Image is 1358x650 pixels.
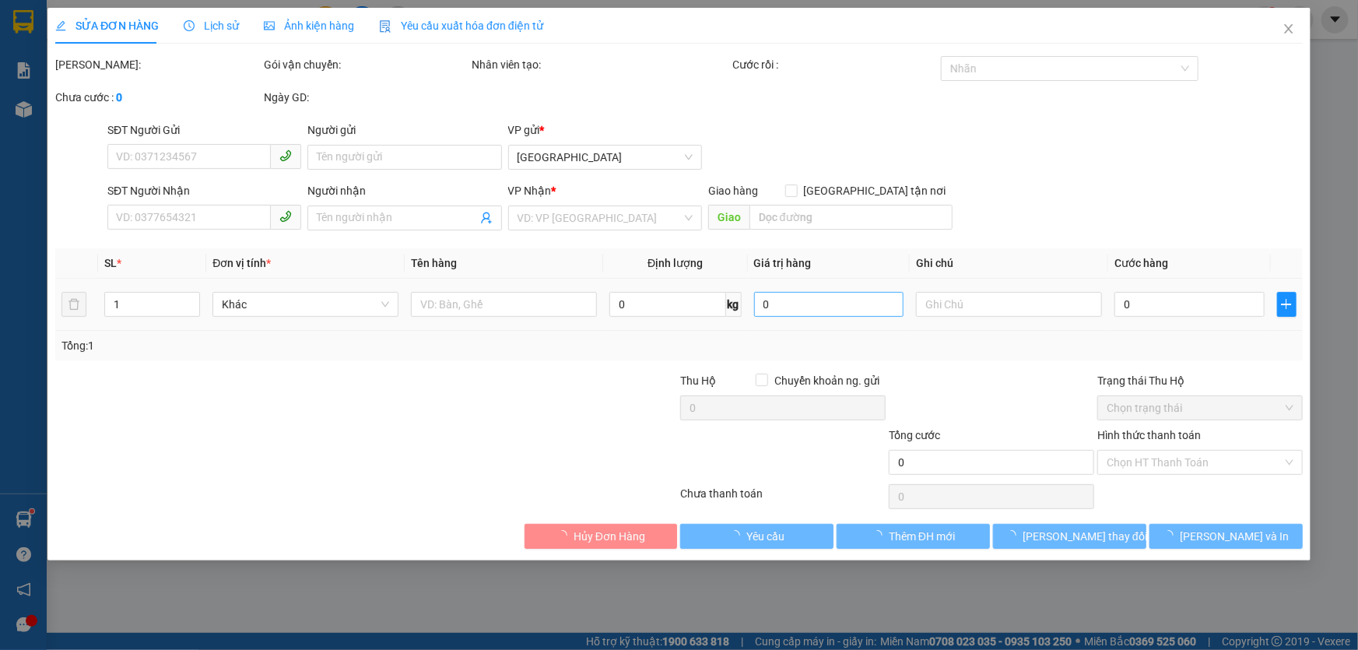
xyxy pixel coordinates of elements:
img: icon [379,20,391,33]
span: Tổng cước [889,429,940,441]
th: Ghi chú [910,248,1108,279]
div: Cước rồi : [732,56,938,73]
span: Định lượng [647,257,703,269]
div: VP gửi [508,121,702,139]
span: Giao [708,205,749,230]
div: Chưa cước : [55,89,261,106]
label: Hình thức thanh toán [1097,429,1201,441]
span: Hủy Đơn Hàng [574,528,645,545]
div: Tổng: 1 [61,337,525,354]
button: Close [1267,8,1311,51]
button: Thêm ĐH mới [837,524,990,549]
b: 0 [116,91,122,104]
div: SĐT Người Nhận [107,182,301,199]
span: clock-circle [184,20,195,31]
span: loading [729,530,746,541]
span: loading [872,530,889,541]
span: Thêm ĐH mới [889,528,955,545]
span: phone [279,149,292,162]
input: VD: Bàn, Ghế [411,292,597,317]
span: VP Nhận [508,184,552,197]
span: Giá trị hàng [754,257,812,269]
span: Cước hàng [1114,257,1168,269]
div: Chưa thanh toán [679,485,888,512]
span: Tên hàng [411,257,457,269]
span: phone [279,210,292,223]
span: picture [264,20,275,31]
button: Hủy Đơn Hàng [525,524,678,549]
span: Ảnh kiện hàng [264,19,354,32]
span: kg [726,292,742,317]
span: Giao hàng [708,184,758,197]
span: Chuyển khoản ng. gửi [768,372,886,389]
button: plus [1277,292,1297,317]
div: Trạng thái Thu Hộ [1097,372,1303,389]
div: SĐT Người Gửi [107,121,301,139]
div: Người gửi [307,121,501,139]
span: plus [1278,298,1296,311]
span: Đơn vị tính [212,257,271,269]
input: Dọc đường [749,205,953,230]
span: SL [104,257,117,269]
span: close [1283,23,1295,35]
span: [PERSON_NAME] và In [1181,528,1290,545]
span: Yêu cầu xuất hóa đơn điện tử [379,19,543,32]
span: Lịch sử [184,19,239,32]
input: Ghi Chú [916,292,1102,317]
button: [PERSON_NAME] thay đổi [993,524,1146,549]
span: [GEOGRAPHIC_DATA] tận nơi [798,182,953,199]
button: delete [61,292,86,317]
span: Khác [222,293,389,316]
span: Chọn trạng thái [1107,396,1293,420]
div: [PERSON_NAME]: [55,56,261,73]
span: user-add [480,212,493,224]
button: [PERSON_NAME] và In [1149,524,1303,549]
span: Yêu cầu [746,528,784,545]
div: Nhân viên tạo: [472,56,730,73]
span: SỬA ĐƠN HÀNG [55,19,159,32]
span: loading [1005,530,1023,541]
span: Thu Hộ [680,374,716,387]
span: loading [556,530,574,541]
span: ĐẮK LẮK [518,146,693,169]
div: Gói vận chuyển: [264,56,469,73]
span: loading [1163,530,1181,541]
span: [PERSON_NAME] thay đổi [1023,528,1147,545]
button: Yêu cầu [681,524,834,549]
div: Ngày GD: [264,89,469,106]
span: edit [55,20,66,31]
div: Người nhận [307,182,501,199]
